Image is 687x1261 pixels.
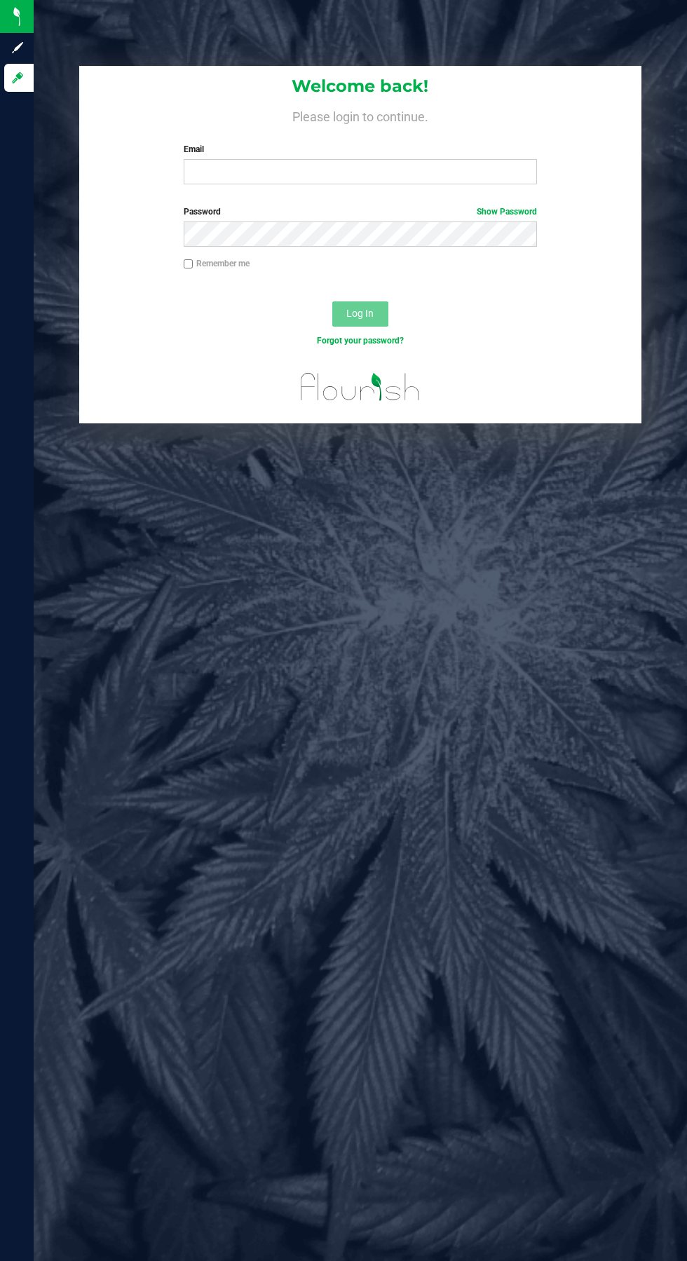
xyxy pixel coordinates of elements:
label: Email [184,143,537,156]
img: flourish_logo.svg [290,362,430,412]
inline-svg: Log in [11,71,25,85]
label: Remember me [184,257,250,270]
h4: Please login to continue. [79,107,641,123]
a: Forgot your password? [317,336,404,346]
span: Password [184,207,221,217]
h1: Welcome back! [79,77,641,95]
span: Log In [346,308,374,319]
inline-svg: Sign up [11,41,25,55]
a: Show Password [477,207,537,217]
button: Log In [332,301,388,327]
input: Remember me [184,259,193,269]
